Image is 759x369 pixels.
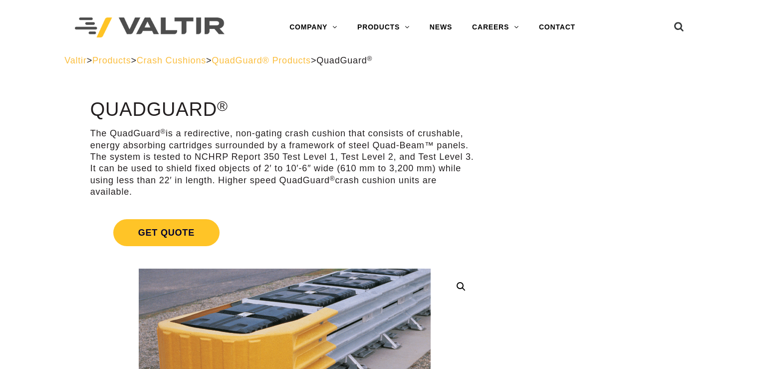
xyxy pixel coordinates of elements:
a: PRODUCTS [347,17,420,37]
h1: QuadGuard [90,99,479,120]
p: The QuadGuard is a redirective, non-gating crash cushion that consists of crushable, energy absor... [90,128,479,198]
sup: ® [160,128,166,135]
a: CONTACT [529,17,585,37]
a: Products [92,55,131,65]
sup: ® [217,98,228,114]
a: Get Quote [90,207,479,258]
a: CAREERS [462,17,529,37]
sup: ® [330,175,335,182]
a: NEWS [420,17,462,37]
a: QuadGuard® Products [212,55,311,65]
sup: ® [367,55,373,62]
a: COMPANY [279,17,347,37]
span: Get Quote [113,219,220,246]
div: > > > > [64,55,695,66]
a: Crash Cushions [137,55,206,65]
span: QuadGuard [316,55,372,65]
img: Valtir [75,17,225,38]
a: Valtir [64,55,86,65]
